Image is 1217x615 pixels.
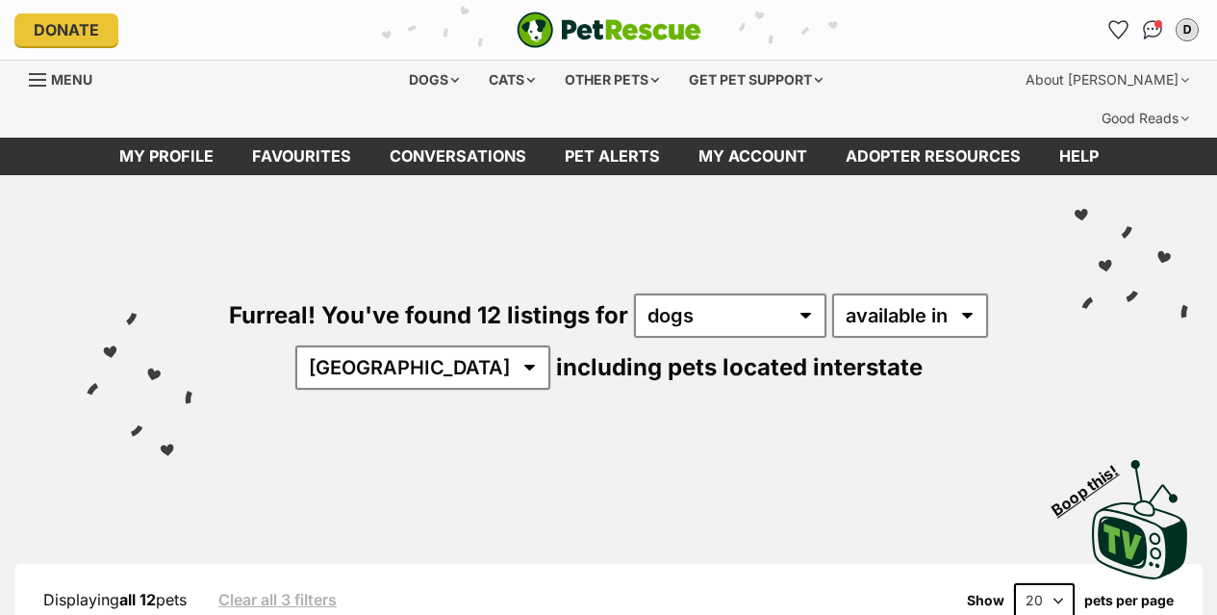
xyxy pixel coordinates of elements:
[1103,14,1133,45] a: Favourites
[1092,443,1188,583] a: Boop this!
[679,138,826,175] a: My account
[545,138,679,175] a: Pet alerts
[1040,138,1118,175] a: Help
[675,61,836,99] div: Get pet support
[218,591,337,608] a: Clear all 3 filters
[233,138,370,175] a: Favourites
[1084,593,1174,608] label: pets per page
[1103,14,1203,45] ul: Account quick links
[119,590,156,609] strong: all 12
[43,590,187,609] span: Displaying pets
[229,301,628,329] span: Furreal! You've found 12 listings for
[1092,460,1188,579] img: PetRescue TV logo
[100,138,233,175] a: My profile
[1049,449,1137,519] span: Boop this!
[1137,14,1168,45] a: Conversations
[1143,20,1163,39] img: chat-41dd97257d64d25036548639549fe6c8038ab92f7586957e7f3b1b290dea8141.svg
[517,12,701,48] a: PetRescue
[395,61,472,99] div: Dogs
[29,61,106,95] a: Menu
[517,12,701,48] img: logo-e224e6f780fb5917bec1dbf3a21bbac754714ae5b6737aabdf751b685950b380.svg
[51,71,92,88] span: Menu
[1088,99,1203,138] div: Good Reads
[14,13,118,46] a: Donate
[556,353,923,381] span: including pets located interstate
[1172,14,1203,45] button: My account
[1012,61,1203,99] div: About [PERSON_NAME]
[1178,20,1197,39] div: D
[370,138,545,175] a: conversations
[967,593,1004,608] span: Show
[475,61,548,99] div: Cats
[551,61,672,99] div: Other pets
[826,138,1040,175] a: Adopter resources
